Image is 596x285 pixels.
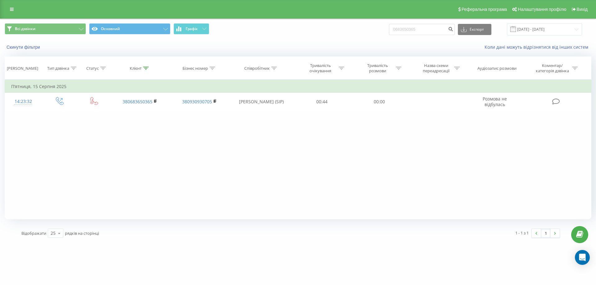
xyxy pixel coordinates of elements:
[518,7,566,12] span: Налаштування профілю
[5,80,591,93] td: П’ятниця, 15 Серпня 2025
[477,66,517,71] div: Аудіозапис розмови
[15,26,35,31] span: Всі дзвінки
[575,250,590,265] div: Open Intercom Messenger
[350,93,408,111] td: 00:00
[51,230,56,236] div: 25
[130,66,142,71] div: Клієнт
[458,24,491,35] button: Експорт
[21,230,46,236] span: Відображати
[515,230,529,236] div: 1 - 1 з 1
[244,66,270,71] div: Співробітник
[7,66,38,71] div: [PERSON_NAME]
[123,99,152,105] a: 380683650365
[65,230,99,236] span: рядків на сторінці
[462,7,507,12] span: Реферальна програма
[5,23,86,34] button: Всі дзвінки
[577,7,588,12] span: Вихід
[11,96,35,108] div: 14:23:32
[541,229,550,238] a: 1
[534,63,571,73] div: Коментар/категорія дзвінка
[361,63,394,73] div: Тривалість розмови
[89,23,170,34] button: Основний
[5,44,43,50] button: Скинути фільтри
[419,63,453,73] div: Назва схеми переадресації
[483,96,507,107] span: Розмова не відбулась
[174,23,209,34] button: Графік
[182,99,212,105] a: 380930930705
[186,27,198,31] span: Графік
[183,66,208,71] div: Бізнес номер
[389,24,455,35] input: Пошук за номером
[47,66,69,71] div: Тип дзвінка
[304,63,337,73] div: Тривалість очікування
[485,44,591,50] a: Коли дані можуть відрізнятися вiд інших систем
[229,93,293,111] td: [PERSON_NAME] (SIP)
[86,66,99,71] div: Статус
[293,93,350,111] td: 00:44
